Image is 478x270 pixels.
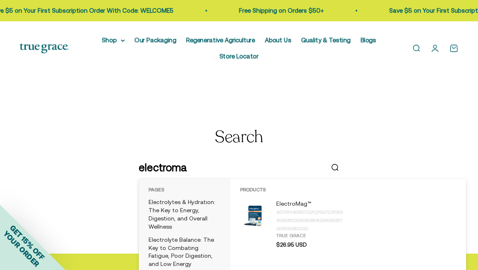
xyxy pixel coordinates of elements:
[276,233,344,239] div: True Grace
[145,196,224,234] a: Electrolytes & Hydration: The Key to Energy, Digestion, and Overall Wellness
[8,223,46,261] span: GET 15% OFF
[301,36,351,43] a: Quality & Testing
[139,159,324,176] input: Search
[236,184,460,196] h3: Products
[2,229,41,268] span: YOUR ORDER
[135,36,176,43] a: Our Packaging
[219,53,259,60] a: Store Locator
[186,36,255,43] a: Regenerative Agriculture
[276,200,344,208] p: ElectroMag™
[276,208,344,233] div: 907011145907021121907031183909081100909081400909081700909082000
[215,128,263,146] h1: Search
[265,36,291,43] a: About Us
[145,184,224,196] h3: Pages
[240,200,344,249] a: ElectroMag™ 907011145907021121907031183909081100909081400909081700909082000 True Grace $26.95 USD
[361,36,376,43] a: Blogs
[276,241,307,249] span: $26.95 USD
[236,196,348,253] li: products: ElectroMag™
[102,35,125,45] summary: Shop
[237,7,322,14] a: Free Shipping on Orders $50+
